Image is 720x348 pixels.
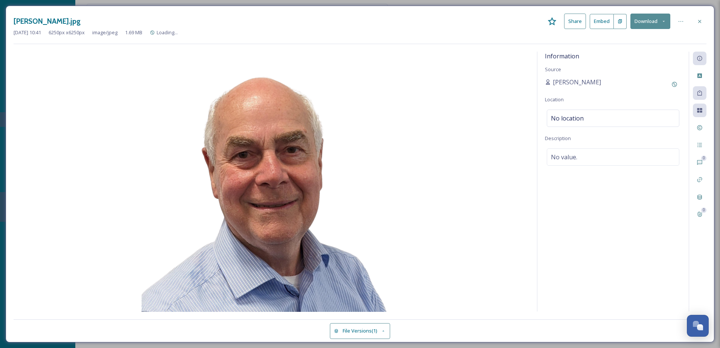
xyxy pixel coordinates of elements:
button: Open Chat [687,315,709,337]
span: Loading... [157,29,178,36]
img: Mark%20Packard.jpg [14,52,529,312]
span: image/jpeg [92,29,117,36]
span: Information [545,52,579,60]
span: [PERSON_NAME] [553,78,601,87]
button: File Versions(1) [330,323,390,339]
button: Embed [590,14,614,29]
span: Location [545,96,564,103]
span: Source [545,66,561,73]
span: 1.69 MB [125,29,142,36]
span: No value. [551,153,577,162]
span: No location [551,114,584,123]
span: 6250 px x 6250 px [49,29,85,36]
button: Download [630,14,670,29]
h3: [PERSON_NAME].jpg [14,16,81,27]
div: 0 [701,208,706,213]
span: [DATE] 10:41 [14,29,41,36]
div: 0 [701,156,706,161]
span: Description [545,135,571,142]
button: Share [564,14,586,29]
